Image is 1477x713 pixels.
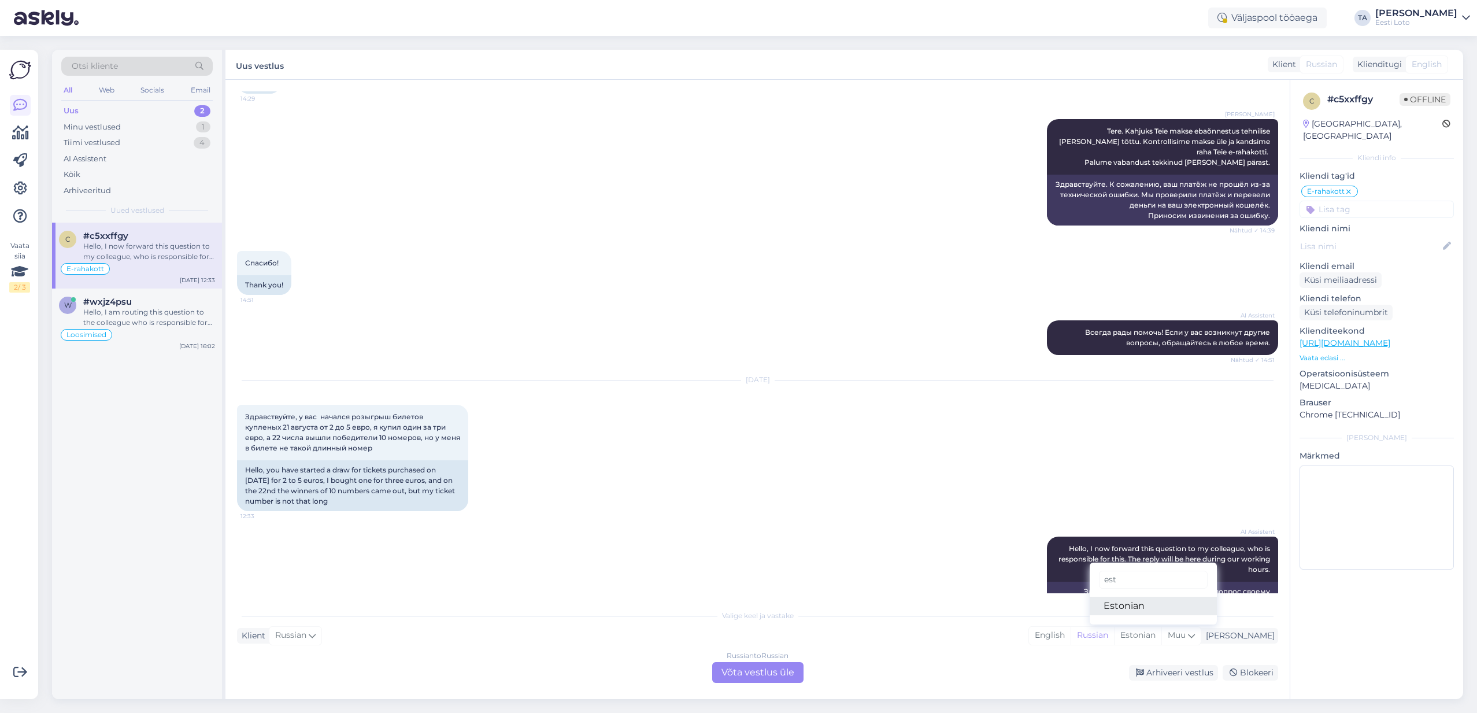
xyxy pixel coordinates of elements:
[1201,630,1275,642] div: [PERSON_NAME]
[240,512,284,520] span: 12:33
[1225,110,1275,119] span: [PERSON_NAME]
[1300,353,1454,363] p: Vaata edasi ...
[1071,627,1114,644] div: Russian
[9,282,30,293] div: 2 / 3
[1047,582,1278,622] div: Здравствуйте! Я переадресую этот вопрос своему коллеге, который этим занимается. Ответ будет здес...
[1300,409,1454,421] p: Chrome [TECHNICAL_ID]
[1307,188,1345,195] span: E-rahakott
[1268,58,1296,71] div: Klient
[64,153,106,165] div: AI Assistent
[1300,433,1454,443] div: [PERSON_NAME]
[64,105,79,117] div: Uus
[194,137,210,149] div: 4
[1208,8,1327,28] div: Väljaspool tööaega
[1300,153,1454,163] div: Kliendi info
[1085,328,1272,347] span: Всегда рады помочь! Если у вас возникнут другие вопросы, обращайтесь в любое время.
[1300,293,1454,305] p: Kliendi telefon
[64,121,121,133] div: Minu vestlused
[83,297,132,307] span: #wxjz4psu
[179,342,215,350] div: [DATE] 16:02
[1090,597,1217,615] a: Estonian
[83,241,215,262] div: Hello, I now forward this question to my colleague, who is responsible for this. The reply will b...
[65,235,71,243] span: c
[61,83,75,98] div: All
[237,275,291,295] div: Thank you!
[236,57,284,72] label: Uus vestlus
[245,412,462,452] span: Здравствуйте, у вас начался розыгрыш билетов купленых 21 августа от 2 до 5 евро, я купил один за ...
[64,137,120,149] div: Tiimi vestlused
[1099,571,1208,589] input: Kirjuta, millist tag'i otsid
[1230,226,1275,235] span: Nähtud ✓ 14:39
[1231,311,1275,320] span: AI Assistent
[110,205,164,216] span: Uued vestlused
[64,301,72,309] span: w
[1168,630,1186,640] span: Muu
[194,105,210,117] div: 2
[97,83,117,98] div: Web
[1300,325,1454,337] p: Klienditeekond
[237,375,1278,385] div: [DATE]
[64,185,111,197] div: Arhiveeritud
[1375,18,1457,27] div: Eesti Loto
[180,276,215,285] div: [DATE] 12:33
[66,265,104,272] span: E-rahakott
[1047,175,1278,226] div: Здравствуйте. К сожалению, ваш платёж не прошёл из-за технической ошибки. Мы проверили платёж и п...
[1327,93,1400,106] div: # c5xxffgy
[1300,380,1454,392] p: [MEDICAL_DATA]
[1300,368,1454,380] p: Operatsioonisüsteem
[72,60,118,72] span: Otsi kliente
[64,169,80,180] div: Kõik
[1300,170,1454,182] p: Kliendi tag'id
[9,59,31,81] img: Askly Logo
[275,629,306,642] span: Russian
[1412,58,1442,71] span: English
[1353,58,1402,71] div: Klienditugi
[1300,260,1454,272] p: Kliendi email
[1375,9,1470,27] a: [PERSON_NAME]Eesti Loto
[1129,665,1218,681] div: Arhiveeri vestlus
[1059,127,1272,167] span: Tere. Kahjuks Teie makse ebaõnnestus tehnilise [PERSON_NAME] tõttu. Kontrollisime makse üle ja ka...
[9,241,30,293] div: Vaata siia
[1300,201,1454,218] input: Lisa tag
[1029,627,1071,644] div: English
[237,611,1278,621] div: Valige keel ja vastake
[1303,118,1442,142] div: [GEOGRAPHIC_DATA], [GEOGRAPHIC_DATA]
[237,460,468,511] div: Hello, you have started a draw for tickets purchased on [DATE] for 2 to 5 euros, I bought one for...
[1309,97,1315,105] span: c
[83,231,128,241] span: #c5xxffgy
[1300,240,1441,253] input: Lisa nimi
[245,258,279,267] span: Спасибо!
[1114,627,1161,644] div: Estonian
[1223,665,1278,681] div: Blokeeri
[1375,9,1457,18] div: [PERSON_NAME]
[712,662,804,683] div: Võta vestlus üle
[240,295,284,304] span: 14:51
[188,83,213,98] div: Email
[1354,10,1371,26] div: TA
[727,651,789,661] div: Russian to Russian
[1300,223,1454,235] p: Kliendi nimi
[1231,356,1275,364] span: Nähtud ✓ 14:51
[66,331,106,338] span: Loosimised
[1231,527,1275,536] span: AI Assistent
[83,307,215,328] div: Hello, I am routing this question to the colleague who is responsible for this topic. The reply m...
[1058,544,1272,574] span: Hello, I now forward this question to my colleague, who is responsible for this. The reply will b...
[138,83,166,98] div: Socials
[237,630,265,642] div: Klient
[1400,93,1450,106] span: Offline
[1300,272,1382,288] div: Küsi meiliaadressi
[240,94,284,103] span: 14:29
[1300,397,1454,409] p: Brauser
[1300,338,1390,348] a: [URL][DOMAIN_NAME]
[1306,58,1337,71] span: Russian
[1300,450,1454,462] p: Märkmed
[196,121,210,133] div: 1
[1300,305,1393,320] div: Küsi telefoninumbrit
